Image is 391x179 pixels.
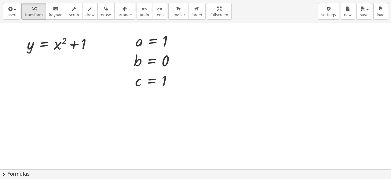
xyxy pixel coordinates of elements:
span: fullscreen [210,13,228,17]
button: insert [3,3,20,20]
button: new [341,3,355,20]
span: new [344,13,352,17]
span: keypad [49,13,63,17]
button: save [356,3,372,20]
button: format_sizesmaller [168,3,188,20]
button: settings [318,3,339,20]
span: settings [321,13,336,17]
span: larger [192,13,202,17]
span: arrange [118,13,132,17]
span: erase [101,13,111,17]
i: format_size [194,5,200,13]
i: keyboard [53,5,59,13]
span: save [360,13,368,17]
button: undoundo [137,3,152,20]
button: redoredo [152,3,167,20]
button: erase [97,3,114,20]
i: redo [157,5,163,13]
i: format_size [175,5,181,13]
span: smaller [172,13,185,17]
button: transform [21,3,46,20]
button: format_sizelarger [188,3,206,20]
span: redo [155,13,164,17]
span: undo [140,13,149,17]
button: keyboardkeypad [46,3,66,20]
span: scrub [69,13,79,17]
span: draw [86,13,95,17]
span: insert [6,13,17,17]
i: undo [141,5,147,13]
span: transform [25,13,43,17]
button: scrub [66,3,82,20]
button: fullscreen [207,3,231,20]
button: arrange [114,3,135,20]
button: draw [82,3,98,20]
button: load [373,3,388,20]
span: load [377,13,385,17]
